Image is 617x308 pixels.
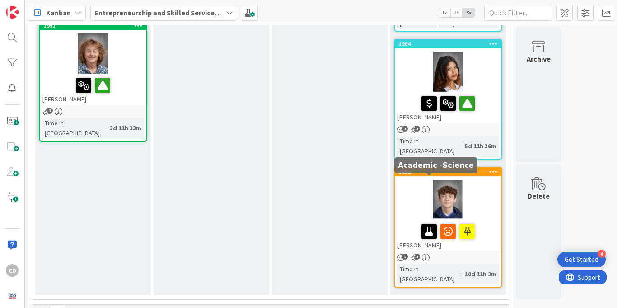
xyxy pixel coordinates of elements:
[395,92,501,123] div: [PERSON_NAME]
[44,23,146,29] div: 1991
[414,254,420,260] span: 1
[47,108,53,114] span: 1
[394,39,502,160] a: 1964[PERSON_NAME]Time in [GEOGRAPHIC_DATA]:5d 11h 36m
[6,6,19,19] img: Visit kanbanzone.com
[40,22,146,30] div: 1991
[395,168,501,251] div: 1852[PERSON_NAME]
[6,264,19,277] div: CD
[40,74,146,105] div: [PERSON_NAME]
[399,41,501,47] div: 1964
[395,220,501,251] div: [PERSON_NAME]
[108,123,144,133] div: 3d 11h 33m
[461,269,463,279] span: :
[402,126,408,132] span: 1
[394,167,502,288] a: 1852[PERSON_NAME]Time in [GEOGRAPHIC_DATA]:10d 11h 2m
[438,8,450,17] span: 1x
[402,254,408,260] span: 2
[6,289,19,302] img: avatar
[46,7,71,18] span: Kanban
[397,136,461,156] div: Time in [GEOGRAPHIC_DATA]
[527,53,551,64] div: Archive
[565,255,598,264] div: Get Started
[450,8,463,17] span: 2x
[598,250,606,258] div: 4
[557,252,606,267] div: Open Get Started checklist, remaining modules: 4
[463,8,475,17] span: 3x
[397,264,461,284] div: Time in [GEOGRAPHIC_DATA]
[94,8,315,17] b: Entrepreneurship and Skilled Services Interventions - [DATE]-[DATE]
[461,141,463,151] span: :
[528,190,550,201] div: Delete
[463,141,499,151] div: 5d 11h 36m
[398,161,474,170] h5: Academic -Science
[40,22,146,105] div: 1991[PERSON_NAME]
[463,269,499,279] div: 10d 11h 2m
[106,123,108,133] span: :
[39,21,147,142] a: 1991[PERSON_NAME]Time in [GEOGRAPHIC_DATA]:3d 11h 33m
[395,40,501,123] div: 1964[PERSON_NAME]
[19,1,41,12] span: Support
[42,118,106,138] div: Time in [GEOGRAPHIC_DATA]
[484,5,552,21] input: Quick Filter...
[395,40,501,48] div: 1964
[414,126,420,132] span: 1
